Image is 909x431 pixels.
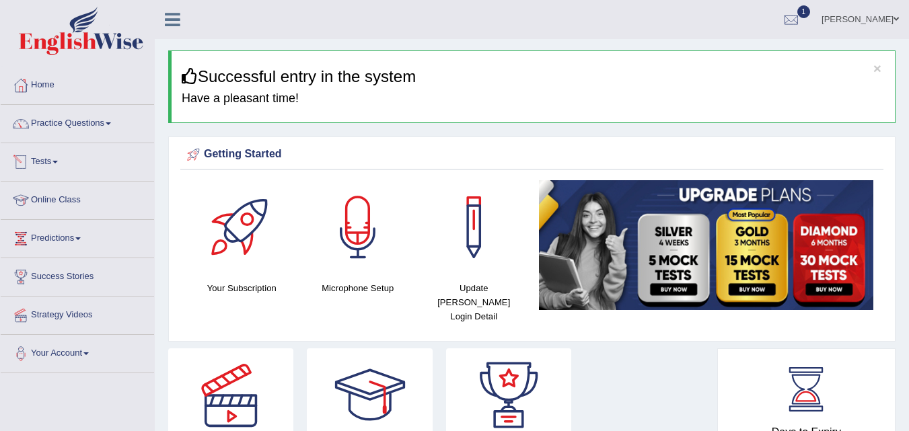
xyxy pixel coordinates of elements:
a: Predictions [1,220,154,253]
div: Getting Started [184,145,880,165]
a: Your Account [1,335,154,368]
h4: Update [PERSON_NAME] Login Detail [423,281,525,323]
a: Tests [1,143,154,177]
h4: Microphone Setup [307,281,410,295]
button: × [873,61,881,75]
a: Practice Questions [1,105,154,139]
h3: Successful entry in the system [182,68,885,85]
a: Strategy Videos [1,297,154,330]
a: Success Stories [1,258,154,292]
a: Online Class [1,182,154,215]
h4: Have a pleasant time! [182,92,885,106]
a: Home [1,67,154,100]
h4: Your Subscription [190,281,293,295]
img: small5.jpg [539,180,874,310]
span: 1 [797,5,811,18]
